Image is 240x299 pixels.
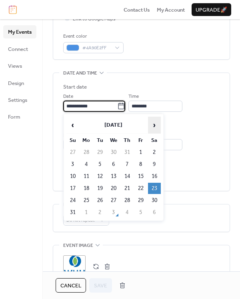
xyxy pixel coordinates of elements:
a: Contact Us [124,6,150,14]
td: 9 [148,159,161,170]
span: Connect [8,45,28,53]
span: Event image [63,242,93,250]
span: My Events [8,28,32,36]
div: Event color [63,32,122,40]
a: Connect [3,42,36,55]
td: 23 [148,183,161,194]
button: Upgrade🚀 [192,3,231,16]
td: 30 [148,195,161,206]
td: 31 [66,207,79,218]
td: 1 [80,207,93,218]
th: We [107,135,120,146]
td: 28 [121,195,134,206]
td: 29 [134,195,147,206]
td: 31 [121,147,134,158]
td: 20 [107,183,120,194]
th: Tu [94,135,106,146]
a: Views [3,59,36,72]
span: Form [8,113,20,121]
td: 13 [107,171,120,182]
td: 30 [107,147,120,158]
th: Sa [148,135,161,146]
span: Design [8,79,24,87]
td: 28 [80,147,93,158]
td: 26 [94,195,106,206]
td: 24 [66,195,79,206]
td: 2 [148,147,161,158]
td: 11 [80,171,93,182]
td: 1 [134,147,147,158]
span: Cancel [60,282,81,290]
td: 5 [134,207,147,218]
a: My Account [157,6,185,14]
td: 8 [134,159,147,170]
th: [DATE] [80,117,147,134]
img: logo [9,5,17,14]
th: Th [121,135,134,146]
span: Date and time [63,69,97,77]
span: Date [63,93,73,101]
th: Fr [134,135,147,146]
td: 12 [94,171,106,182]
span: #4A90E2FF [82,44,111,52]
td: 27 [66,147,79,158]
td: 4 [121,207,134,218]
span: ‹ [67,117,79,133]
th: Mo [80,135,93,146]
a: Settings [3,93,36,106]
td: 4 [80,159,93,170]
button: Cancel [56,278,86,293]
td: 25 [80,195,93,206]
span: Time [128,93,139,101]
td: 15 [134,171,147,182]
td: 5 [94,159,106,170]
span: Upgrade 🚀 [196,6,227,14]
td: 3 [107,207,120,218]
div: ; [63,255,86,278]
span: Settings [8,96,27,104]
a: My Events [3,25,36,38]
span: › [148,117,160,133]
td: 27 [107,195,120,206]
td: 18 [80,183,93,194]
td: 19 [94,183,106,194]
span: Views [8,62,22,70]
td: 21 [121,183,134,194]
div: Start date [63,83,87,91]
td: 29 [94,147,106,158]
a: Design [3,77,36,89]
td: 10 [66,171,79,182]
td: 17 [66,183,79,194]
td: 14 [121,171,134,182]
th: Su [66,135,79,146]
td: 2 [94,207,106,218]
td: 16 [148,171,161,182]
td: 6 [107,159,120,170]
td: 7 [121,159,134,170]
td: 6 [148,207,161,218]
td: 22 [134,183,147,194]
span: Link to Google Maps [73,15,116,23]
a: Form [3,110,36,123]
td: 3 [66,159,79,170]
